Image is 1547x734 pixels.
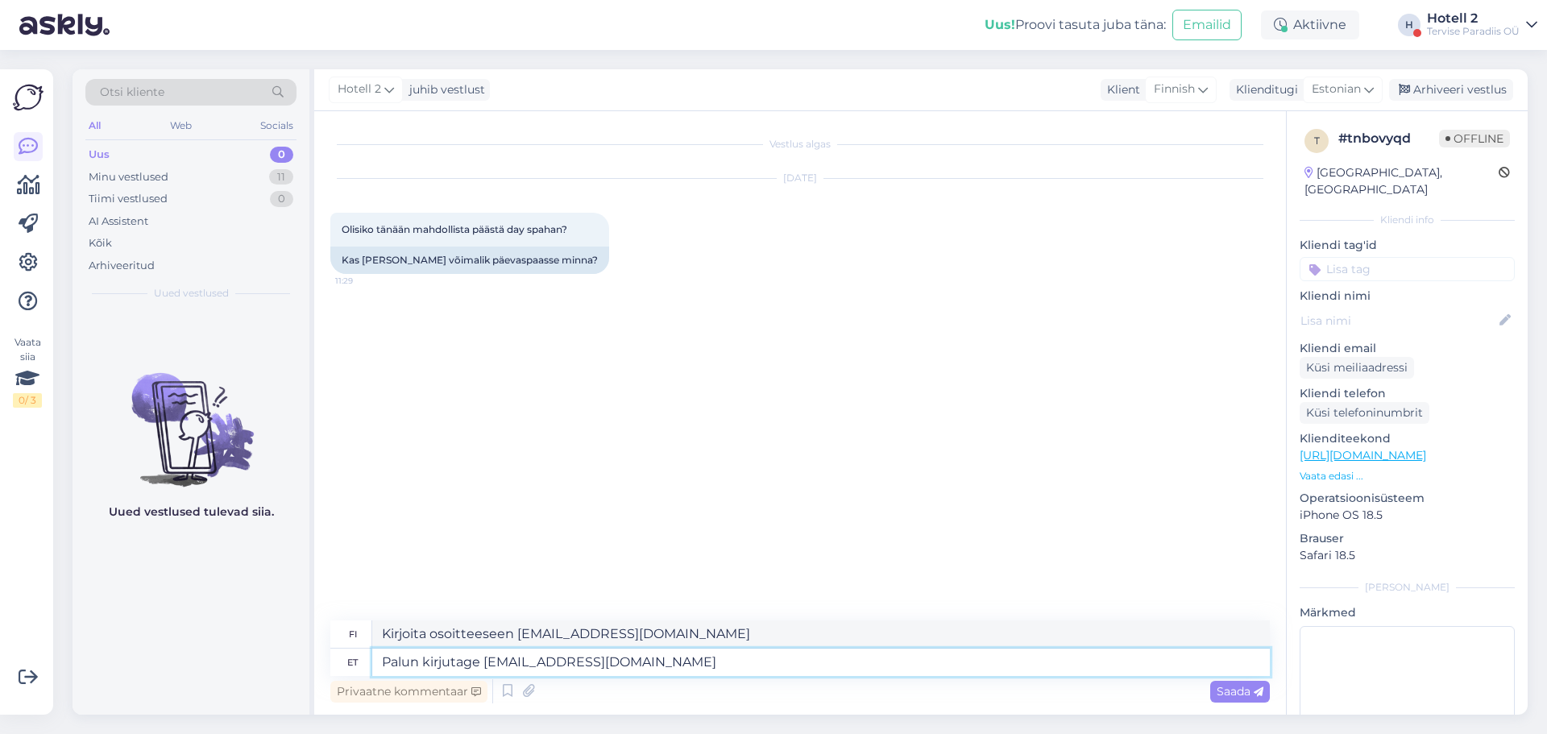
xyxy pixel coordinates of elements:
img: No chats [73,344,309,489]
p: Märkmed [1300,604,1515,621]
div: AI Assistent [89,214,148,230]
button: Emailid [1172,10,1242,40]
div: Küsi telefoninumbrit [1300,402,1429,424]
div: 0 / 3 [13,393,42,408]
div: Privaatne kommentaar [330,681,487,703]
a: [URL][DOMAIN_NAME] [1300,448,1426,462]
div: 0 [270,147,293,163]
span: t [1314,135,1320,147]
div: Vaata siia [13,335,42,408]
p: Kliendi email [1300,340,1515,357]
div: H [1398,14,1421,36]
div: Kliendi info [1300,213,1515,227]
div: Hotell 2 [1427,12,1520,25]
div: Küsi meiliaadressi [1300,357,1414,379]
span: Offline [1439,130,1510,147]
div: fi [349,620,357,648]
div: Kas [PERSON_NAME] võimalik päevaspaasse minna? [330,247,609,274]
p: Vaata edasi ... [1300,469,1515,483]
div: Web [167,115,195,136]
p: Kliendi tag'id [1300,237,1515,254]
textarea: Palun kirjutage [EMAIL_ADDRESS][DOMAIN_NAME] [372,649,1270,676]
div: # tnbovyqd [1338,129,1439,148]
div: Klienditugi [1230,81,1298,98]
span: Hotell 2 [338,81,381,98]
div: et [347,649,358,676]
input: Lisa nimi [1300,312,1496,330]
div: Aktiivne [1261,10,1359,39]
span: Saada [1217,684,1263,699]
span: Estonian [1312,81,1361,98]
div: 11 [269,169,293,185]
p: Safari 18.5 [1300,547,1515,564]
div: Tiimi vestlused [89,191,168,207]
span: Uued vestlused [154,286,229,301]
textarea: Kirjoita lääkärille [372,620,1270,648]
div: Minu vestlused [89,169,168,185]
img: Askly Logo [13,82,44,113]
div: Tervise Paradiis OÜ [1427,25,1520,38]
span: 11:29 [335,275,396,287]
div: [PERSON_NAME] [1300,580,1515,595]
input: Lisa tag [1300,257,1515,281]
p: iPhone OS 18.5 [1300,507,1515,524]
b: Uus! [985,17,1015,32]
div: Klient [1101,81,1140,98]
div: Vestlus algas [330,137,1270,151]
div: juhib vestlust [403,81,485,98]
span: Olisiko tänään mahdollista päästä day spahan? [342,223,567,235]
div: [DATE] [330,171,1270,185]
p: Klienditeekond [1300,430,1515,447]
a: Hotell 2Tervise Paradiis OÜ [1427,12,1537,38]
div: Arhiveeritud [89,258,155,274]
span: Finnish [1154,81,1195,98]
div: All [85,115,104,136]
p: Kliendi telefon [1300,385,1515,402]
p: Uued vestlused tulevad siia. [109,504,274,520]
div: Uus [89,147,110,163]
div: Socials [257,115,297,136]
div: Kõik [89,235,112,251]
p: Brauser [1300,530,1515,547]
p: Kliendi nimi [1300,288,1515,305]
span: Otsi kliente [100,84,164,101]
div: Arhiveeri vestlus [1389,79,1513,101]
div: Proovi tasuta juba täna: [985,15,1166,35]
p: Operatsioonisüsteem [1300,490,1515,507]
div: [GEOGRAPHIC_DATA], [GEOGRAPHIC_DATA] [1304,164,1499,198]
div: 0 [270,191,293,207]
